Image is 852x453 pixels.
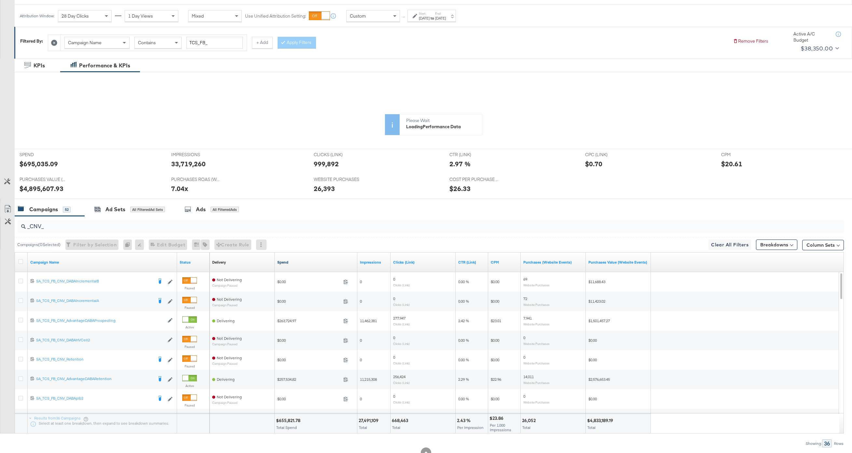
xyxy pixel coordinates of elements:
span: Per Impression [457,425,484,430]
div: KPIs [34,62,45,69]
span: 2.29 % [458,377,469,382]
div: Ads [196,206,206,213]
sub: Campaign Paused [212,401,242,405]
span: 72 [523,296,527,301]
span: 0 [393,355,395,360]
span: Clear All Filters [711,241,749,249]
span: $11,688.43 [588,279,605,284]
span: Mixed [192,13,204,19]
span: $2,576,653.45 [588,377,610,382]
sub: Clicks (Link) [393,303,410,307]
strong: to [430,16,435,21]
span: $23.01 [491,318,501,323]
span: Campaign Name [68,40,102,46]
a: The average cost you've paid to have 1,000 impressions of your ad. [491,260,518,265]
span: 14,011 [523,374,534,379]
div: Showing: [805,441,822,446]
span: $0.00 [491,338,499,343]
button: Breakdowns [756,240,797,250]
span: 11,462,381 [360,318,377,323]
span: Custom [350,13,366,19]
span: $0.00 [277,279,341,284]
a: The total amount spent to date. [277,260,355,265]
a: SA_TCS_FB_CNV_DABAHVCell2 [36,337,164,343]
div: $655,821.78 [276,418,302,424]
div: SA_TCS_FB_CNV_DABAplb2 [36,396,153,401]
span: 7,941 [523,316,532,321]
sub: Clicks (Link) [393,400,410,404]
span: Per 1,000 Impressions [490,423,511,432]
button: Remove Filters [733,38,768,44]
span: Delivering [217,318,235,323]
div: SA_TCS_FB_CNV_DABAHVCell2 [36,337,164,343]
span: Not Delivering [217,277,242,282]
a: The number of times a purchase was made tracked by your Custom Audience pixel on your website aft... [523,260,583,265]
a: The number of times your ad was served. On mobile apps an ad is counted as served the first time ... [360,260,388,265]
div: All Filtered Ads [211,207,239,213]
a: SA_TCS_FB_CNV_DABAIncrementalB [36,279,153,285]
sub: Website Purchases [523,303,550,307]
span: $0.00 [277,396,341,401]
span: Total [522,425,530,430]
div: All Filtered Ad Sets [130,207,165,213]
div: 52 [63,207,71,213]
div: Campaigns ( 0 Selected) [17,242,61,248]
a: Reflects the ability of your Ad Campaign to achieve delivery based on ad states, schedule and bud... [212,260,226,265]
span: Contains [138,40,156,46]
sub: Clicks (Link) [393,361,410,365]
sub: Website Purchases [523,400,550,404]
span: Total [359,425,367,430]
div: $4,833,189.19 [587,418,615,424]
label: Paused [182,286,197,290]
span: Total [587,425,596,430]
div: Performance & KPIs [79,62,130,69]
span: 2.42 % [458,318,469,323]
div: Delivery [212,260,226,265]
label: Start: [419,11,430,16]
div: SA_TCS_FB_CNV_DABAIncrementalA [36,298,153,303]
label: Active [182,325,197,329]
div: 36 [822,439,832,447]
span: 1 Day Views [128,13,153,19]
label: Paused [182,345,197,349]
span: ↑ [401,16,407,18]
div: 668,463 [392,418,410,424]
a: The number of clicks on links appearing on your ad or Page that direct people to your sites off F... [393,260,453,265]
sub: Website Purchases [523,342,550,346]
button: Clear All Filters [708,240,751,250]
sub: Website Purchases [523,361,550,365]
span: $257,534.82 [277,377,341,382]
span: 0 [360,338,362,343]
span: $0.00 [491,396,499,401]
a: SA_TCS_FB_CNV_DABAIncrementalA [36,298,153,305]
span: $0.00 [491,279,499,284]
input: Search Campaigns by Name, ID or Objective [26,217,766,230]
label: Paused [182,306,197,310]
span: 0 [393,277,395,281]
button: $38,350.00 [798,43,840,54]
div: Active A/C Budget [793,31,829,43]
sub: Clicks (Link) [393,342,410,346]
sub: Website Purchases [523,322,550,326]
span: 0 [360,396,362,401]
span: Total Spend [276,425,297,430]
a: SA_TCS_FB_CNV_AdvantageDABARetention [36,376,153,383]
a: SA_TCS_FB_CNV_AdvantageDABAProspecting [36,318,164,323]
span: $0.00 [277,299,341,304]
div: 0 [123,240,135,250]
sub: Website Purchases [523,283,550,287]
span: 0 [393,296,395,301]
span: 256,424 [393,374,405,379]
label: Paused [182,403,197,407]
span: $0.00 [491,357,499,362]
sub: Campaign Paused [212,362,242,365]
div: SA_TCS_FB_CNV_DABAIncrementalB [36,279,153,284]
span: Total [392,425,400,430]
span: 0 [360,299,362,304]
span: 69 [523,277,527,281]
a: The total value of the purchase actions tracked by your Custom Audience pixel on your website aft... [588,260,648,265]
div: Filtered By: [20,38,43,44]
span: 0 [523,394,525,399]
div: [DATE] [435,16,446,21]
